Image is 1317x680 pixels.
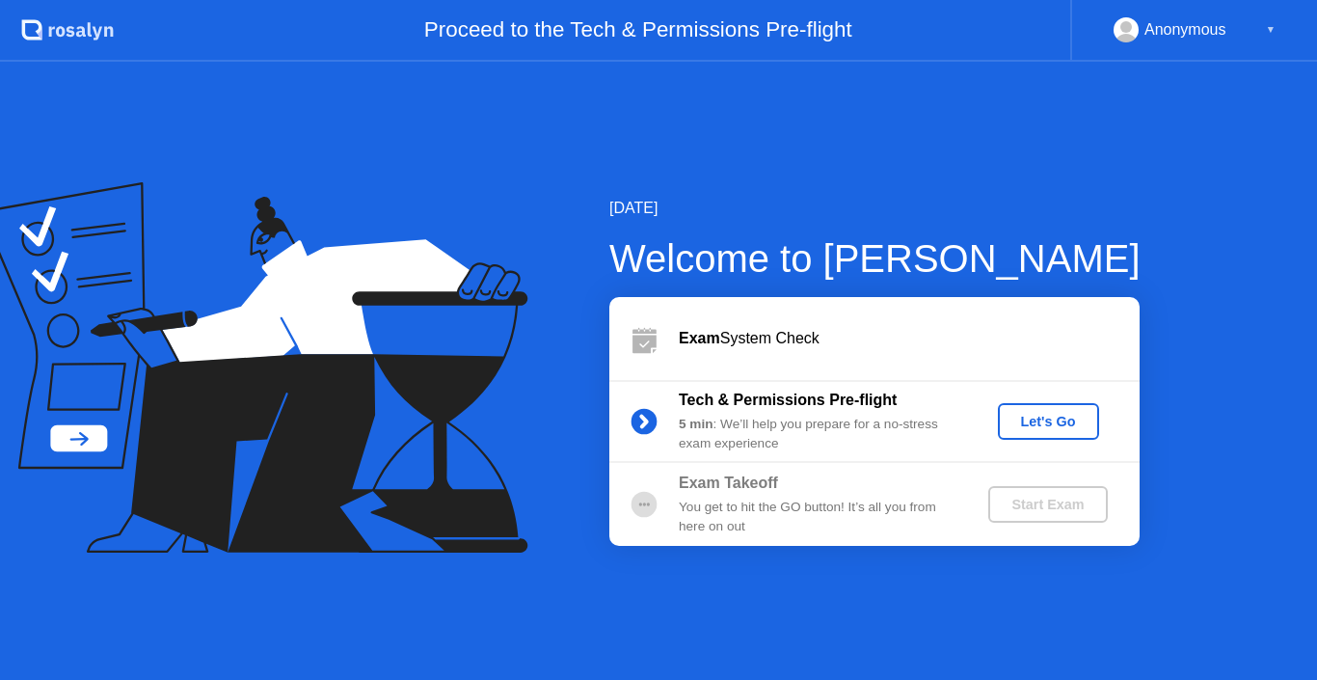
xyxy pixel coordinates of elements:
[609,197,1141,220] div: [DATE]
[1144,17,1226,42] div: Anonymous
[679,415,956,454] div: : We’ll help you prepare for a no-stress exam experience
[679,330,720,346] b: Exam
[998,403,1099,440] button: Let's Go
[996,497,1099,512] div: Start Exam
[1006,414,1091,429] div: Let's Go
[988,486,1107,523] button: Start Exam
[679,475,778,491] b: Exam Takeoff
[679,327,1140,350] div: System Check
[609,230,1141,287] div: Welcome to [PERSON_NAME]
[679,392,897,408] b: Tech & Permissions Pre-flight
[679,498,956,537] div: You get to hit the GO button! It’s all you from here on out
[679,417,713,431] b: 5 min
[1266,17,1276,42] div: ▼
